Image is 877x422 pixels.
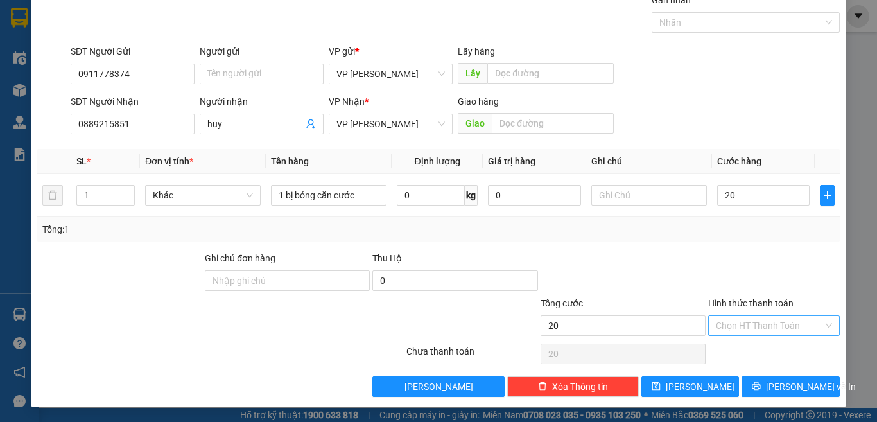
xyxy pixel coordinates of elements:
[108,49,177,59] b: [DOMAIN_NAME]
[405,344,539,367] div: Chưa thanh toán
[487,63,614,84] input: Dọc đường
[76,156,87,166] span: SL
[200,44,324,58] div: Người gửi
[145,156,193,166] span: Đơn vị tính
[538,382,547,392] span: delete
[492,113,614,134] input: Dọc đường
[708,298,794,308] label: Hình thức thanh toán
[666,380,734,394] span: [PERSON_NAME]
[591,185,707,206] input: Ghi Chú
[717,156,761,166] span: Cước hàng
[200,94,324,109] div: Người nhận
[652,382,661,392] span: save
[552,380,608,394] span: Xóa Thông tin
[820,185,835,206] button: plus
[414,156,460,166] span: Định lượng
[108,61,177,77] li: (c) 2017
[458,96,499,107] span: Giao hàng
[641,376,740,397] button: save[PERSON_NAME]
[372,253,402,263] span: Thu Hộ
[79,19,127,79] b: Gửi khách hàng
[329,96,365,107] span: VP Nhận
[205,270,370,291] input: Ghi chú đơn hàng
[71,94,195,109] div: SĐT Người Nhận
[507,376,639,397] button: deleteXóa Thông tin
[766,380,856,394] span: [PERSON_NAME] và In
[306,119,316,129] span: user-add
[488,156,535,166] span: Giá trị hàng
[458,63,487,84] span: Lấy
[205,253,275,263] label: Ghi chú đơn hàng
[271,185,386,206] input: VD: Bàn, Ghế
[404,380,473,394] span: [PERSON_NAME]
[336,64,445,84] span: VP Phan Rang
[271,156,309,166] span: Tên hàng
[16,83,73,143] b: [PERSON_NAME]
[336,114,445,134] span: VP Phan Rang
[821,190,834,200] span: plus
[153,186,253,205] span: Khác
[42,185,63,206] button: delete
[586,149,712,174] th: Ghi chú
[742,376,840,397] button: printer[PERSON_NAME] và In
[465,185,478,206] span: kg
[139,16,170,47] img: logo.jpg
[329,44,453,58] div: VP gửi
[42,222,340,236] div: Tổng: 1
[488,185,580,206] input: 0
[458,46,495,57] span: Lấy hàng
[541,298,583,308] span: Tổng cước
[458,113,492,134] span: Giao
[752,382,761,392] span: printer
[372,376,504,397] button: [PERSON_NAME]
[71,44,195,58] div: SĐT Người Gửi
